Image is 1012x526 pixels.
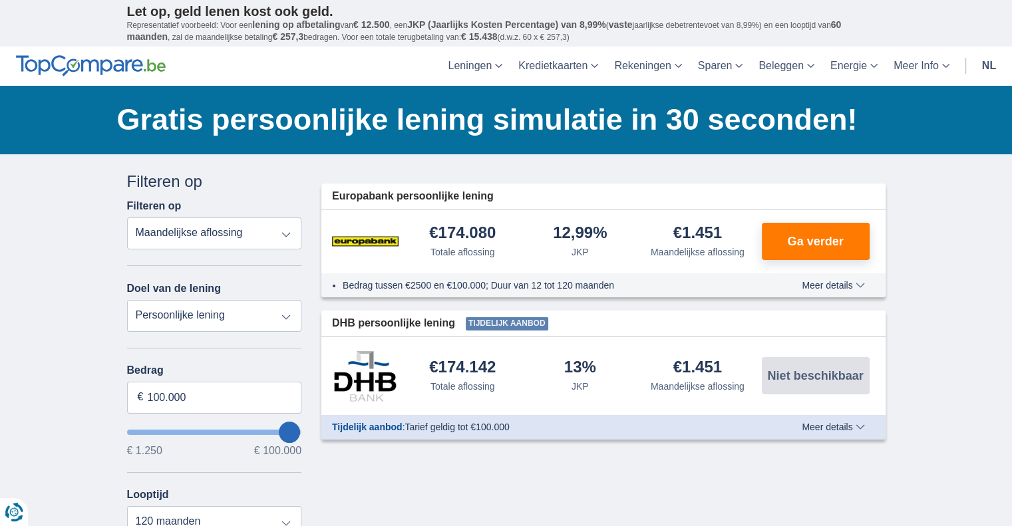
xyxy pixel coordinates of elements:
[127,19,886,43] p: Representatief voorbeeld: Voor een van , een ( jaarlijkse debetrentevoet van 8,99%) en een loopti...
[332,350,399,401] img: product.pl.alt DHB Bank
[430,380,495,393] div: Totale aflossing
[332,189,494,204] span: Europabank persoonlijke lening
[321,420,764,434] div: :
[407,19,606,30] span: JKP (Jaarlijks Kosten Percentage) van 8,99%
[272,31,303,42] span: € 257,3
[332,316,455,331] span: DHB persoonlijke lening
[762,357,870,394] button: Niet beschikbaar
[127,200,182,212] label: Filteren op
[787,235,843,247] span: Ga verder
[673,225,722,243] div: €1.451
[429,359,496,377] div: €174.142
[792,280,874,291] button: Meer details
[510,47,606,86] a: Kredietkaarten
[762,223,870,260] button: Ga verder
[429,225,496,243] div: €174.080
[127,170,302,193] div: Filteren op
[767,370,863,382] span: Niet beschikbaar
[16,55,166,76] img: TopCompare
[466,317,548,330] span: Tijdelijk aanbod
[127,430,302,435] input: wantToBorrow
[252,19,340,30] span: lening op afbetaling
[127,19,842,42] span: 60 maanden
[572,245,589,259] div: JKP
[651,380,745,393] div: Maandelijkse aflossing
[572,380,589,393] div: JKP
[886,47,957,86] a: Meer Info
[609,19,633,30] span: vaste
[802,281,864,290] span: Meer details
[751,47,822,86] a: Beleggen
[553,225,607,243] div: 12,99%
[127,364,302,376] label: Bedrag
[332,422,403,432] span: Tijdelijk aanbod
[332,225,399,258] img: product.pl.alt Europabank
[127,446,162,456] span: € 1.250
[673,359,722,377] div: €1.451
[802,422,864,432] span: Meer details
[690,47,751,86] a: Sparen
[974,47,1004,86] a: nl
[792,422,874,432] button: Meer details
[353,19,390,30] span: € 12.500
[127,489,169,501] label: Looptijd
[564,359,596,377] div: 13%
[117,99,886,140] h1: Gratis persoonlijke lening simulatie in 30 seconden!
[138,390,144,405] span: €
[343,279,753,292] li: Bedrag tussen €2500 en €100.000; Duur van 12 tot 120 maanden
[440,47,510,86] a: Leningen
[405,422,509,432] span: Tarief geldig tot €100.000
[254,446,301,456] span: € 100.000
[127,283,221,295] label: Doel van de lening
[461,31,498,42] span: € 15.438
[651,245,745,259] div: Maandelijkse aflossing
[127,3,886,19] p: Let op, geld lenen kost ook geld.
[430,245,495,259] div: Totale aflossing
[606,47,689,86] a: Rekeningen
[822,47,886,86] a: Energie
